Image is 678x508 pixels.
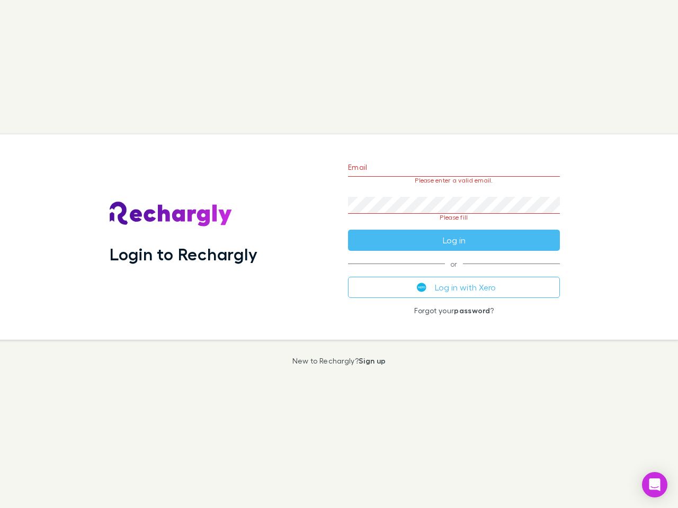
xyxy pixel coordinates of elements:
div: Open Intercom Messenger [642,472,667,497]
p: Forgot your ? [348,306,560,315]
p: Please enter a valid email. [348,177,560,184]
button: Log in [348,230,560,251]
h1: Login to Rechargly [110,244,257,264]
p: New to Rechargly? [292,357,386,365]
a: Sign up [359,356,386,365]
p: Please fill [348,214,560,221]
img: Xero's logo [417,283,426,292]
img: Rechargly's Logo [110,202,233,227]
a: password [454,306,490,315]
button: Log in with Xero [348,277,560,298]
